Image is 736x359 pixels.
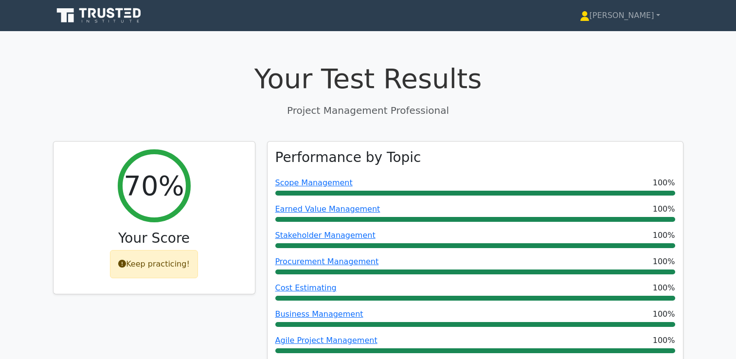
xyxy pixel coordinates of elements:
[275,178,353,187] a: Scope Management
[653,282,675,294] span: 100%
[275,309,363,319] a: Business Management
[53,62,683,95] h1: Your Test Results
[653,308,675,320] span: 100%
[275,257,379,266] a: Procurement Management
[110,250,198,278] div: Keep practicing!
[653,203,675,215] span: 100%
[653,335,675,346] span: 100%
[275,336,377,345] a: Agile Project Management
[124,169,184,202] h2: 70%
[275,283,337,292] a: Cost Estimating
[53,103,683,118] p: Project Management Professional
[275,204,380,214] a: Earned Value Management
[275,231,376,240] a: Stakeholder Management
[61,230,247,247] h3: Your Score
[653,230,675,241] span: 100%
[556,6,683,25] a: [PERSON_NAME]
[275,149,421,166] h3: Performance by Topic
[653,177,675,189] span: 100%
[653,256,675,268] span: 100%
